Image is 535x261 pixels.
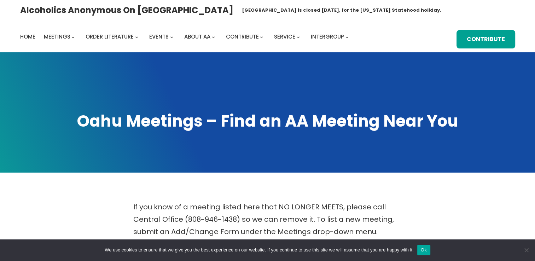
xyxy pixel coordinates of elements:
h1: Oahu Meetings – Find an AA Meeting Near You [20,110,515,132]
span: About AA [184,33,210,40]
a: Contribute [226,32,259,42]
h1: [GEOGRAPHIC_DATA] is closed [DATE], for the [US_STATE] Statehood holiday. [242,7,441,14]
a: Intergroup [311,32,344,42]
button: About AA submenu [212,35,215,39]
span: Intergroup [311,33,344,40]
span: Contribute [226,33,259,40]
a: Contribute [457,30,515,49]
a: Events [149,32,169,42]
p: If you know of a meeting listed here that NO LONGER MEETS, please call Central Office (808-946-14... [133,201,402,238]
a: Home [20,32,35,42]
button: Service submenu [297,35,300,39]
a: Alcoholics Anonymous on [GEOGRAPHIC_DATA] [20,2,233,18]
span: Home [20,33,35,40]
span: Service [274,33,295,40]
a: Meetings [44,32,70,42]
button: Contribute submenu [260,35,263,39]
span: Events [149,33,169,40]
nav: Intergroup [20,32,351,42]
button: Ok [417,245,430,255]
button: Order Literature submenu [135,35,138,39]
button: Events submenu [170,35,173,39]
span: Order Literature [86,33,134,40]
span: We use cookies to ensure that we give you the best experience on our website. If you continue to ... [105,246,413,254]
span: No [523,246,530,254]
a: Service [274,32,295,42]
button: Intergroup submenu [345,35,349,39]
button: Meetings submenu [71,35,75,39]
a: About AA [184,32,210,42]
span: Meetings [44,33,70,40]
